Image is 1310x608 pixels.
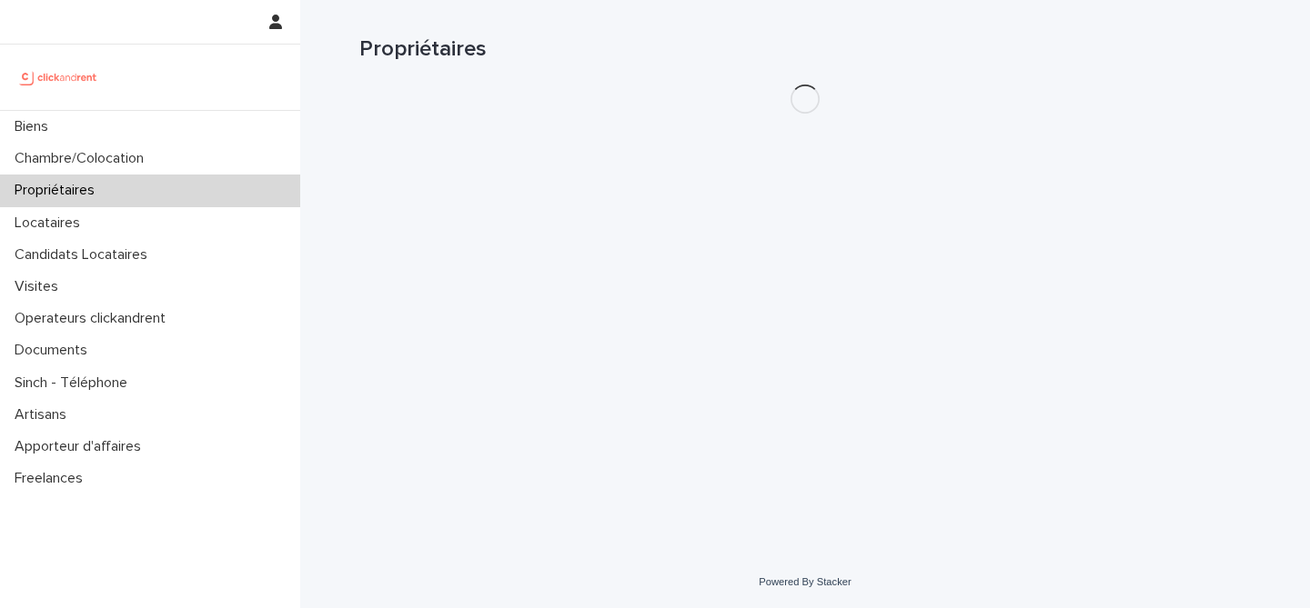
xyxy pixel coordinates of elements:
p: Chambre/Colocation [7,150,158,167]
p: Visites [7,278,73,295]
p: Artisans [7,406,81,424]
img: UCB0brd3T0yccxBKYDjQ [15,59,103,95]
a: Powered By Stacker [759,576,851,587]
p: Freelances [7,470,97,487]
p: Sinch - Téléphone [7,374,142,392]
p: Biens [7,118,63,135]
p: Documents [7,342,102,359]
p: Propriétaires [7,182,109,199]
p: Apporteur d'affaires [7,438,156,455]
p: Locataires [7,214,95,232]
p: Operateurs clickandrent [7,310,180,327]
p: Candidats Locataires [7,246,162,264]
h1: Propriétaires [359,36,1251,63]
